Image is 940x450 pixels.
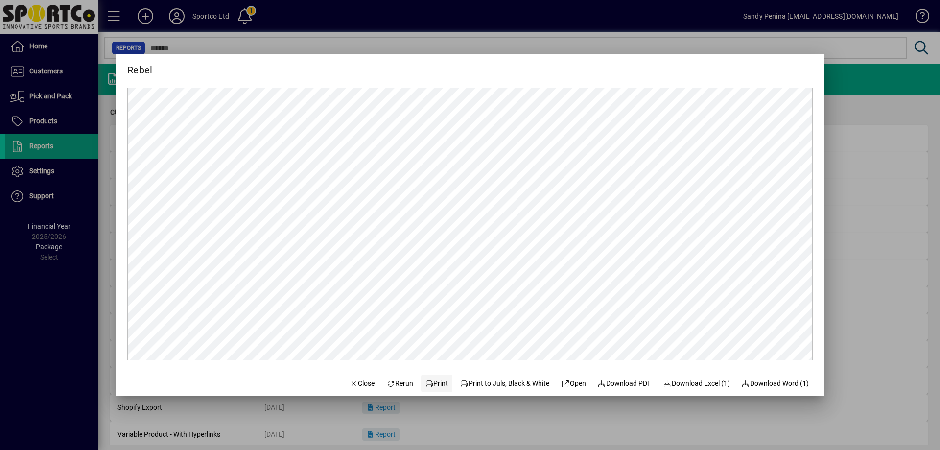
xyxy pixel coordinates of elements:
a: Download PDF [594,375,656,392]
span: Print to Juls, Black & White [460,379,550,389]
span: Download Word (1) [742,379,809,389]
button: Print to Juls, Black & White [456,375,554,392]
span: Download Excel (1) [663,379,730,389]
span: Open [561,379,586,389]
button: Download Excel (1) [659,375,734,392]
span: Rerun [386,379,413,389]
button: Print [421,375,452,392]
span: Download PDF [598,379,652,389]
a: Open [557,375,590,392]
button: Close [346,375,379,392]
span: Close [350,379,375,389]
span: Print [425,379,448,389]
button: Download Word (1) [738,375,813,392]
h2: Rebel [116,54,164,78]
